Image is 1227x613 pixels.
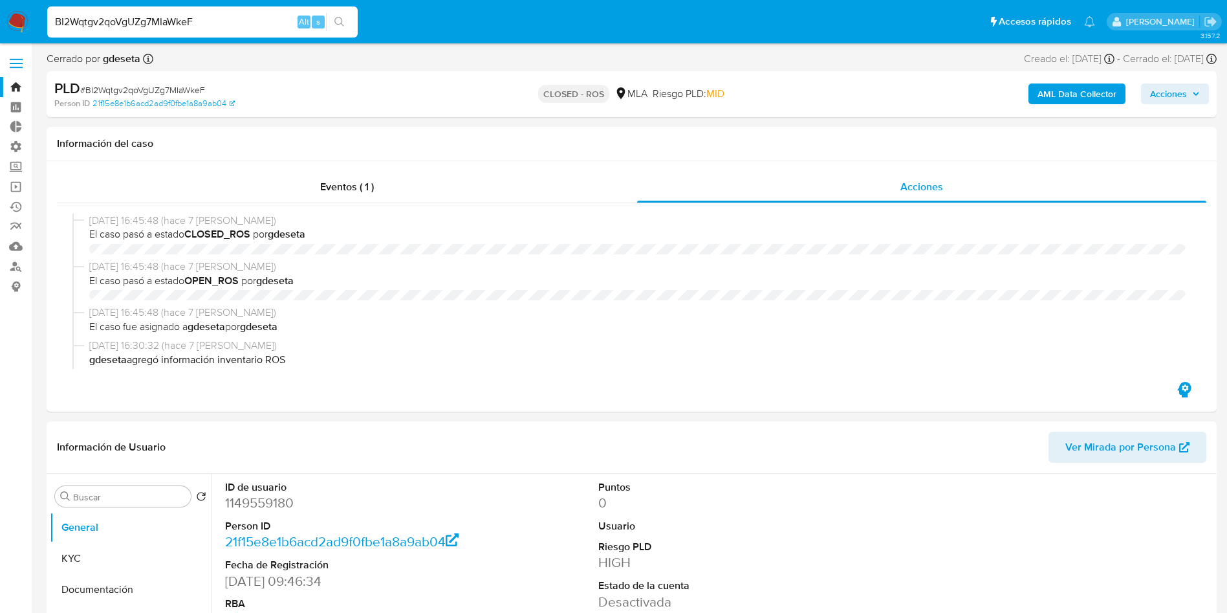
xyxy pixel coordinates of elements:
[320,179,374,194] span: Eventos ( 1 )
[225,597,461,611] dt: RBA
[614,87,647,101] div: MLA
[1141,84,1209,104] button: Acciones
[653,87,724,101] span: Riesgo PLD:
[47,14,358,30] input: Buscar usuario o caso...
[89,306,1186,320] span: [DATE] 16:45:48 (hace 7 [PERSON_NAME])
[1123,52,1217,66] div: Cerrado el: [DATE]
[326,13,353,31] button: search-icon
[999,15,1071,28] span: Accesos rápidos
[598,494,834,512] dd: 0
[1117,52,1120,66] span: -
[706,86,724,101] span: MID
[54,78,80,98] b: PLD
[80,84,205,96] span: # BI2Wqtgv2qoVgUZg7MIaWkeF
[100,51,140,66] b: gdeseta
[92,98,235,109] a: 21f15e8e1b6acd2ad9f0fbe1a8a9ab04
[50,543,212,574] button: KYC
[225,558,461,572] dt: Fecha de Registración
[225,532,459,551] a: 21f15e8e1b6acd2ad9f0fbe1a8a9ab04
[89,260,1186,274] span: [DATE] 16:45:48 (hace 7 [PERSON_NAME])
[57,441,166,454] h1: Información de Usuario
[598,553,834,572] dd: HIGH
[1084,16,1095,27] a: Notificaciones
[316,16,320,28] span: s
[1065,432,1176,463] span: Ver Mirada por Persona
[184,273,239,288] b: OPEN_ROS
[89,227,1186,241] span: El caso pasó a estado por
[89,353,1186,367] p: agregó información inventario ROS
[89,339,1186,353] span: [DATE] 16:30:32 (hace 7 [PERSON_NAME])
[50,574,212,605] button: Documentación
[225,572,461,590] dd: [DATE] 09:46:34
[598,540,834,554] dt: Riesgo PLD
[1048,432,1206,463] button: Ver Mirada por Persona
[89,352,127,367] b: gdeseta
[240,319,277,334] b: gdeseta
[50,512,212,543] button: General
[598,480,834,495] dt: Puntos
[184,227,250,241] b: CLOSED_ROS
[89,274,1186,288] span: El caso pasó a estado por
[225,480,461,495] dt: ID de usuario
[47,52,140,66] span: Cerrado por
[268,227,305,241] b: gdeseta
[1024,52,1114,66] div: Creado el: [DATE]
[900,179,943,194] span: Acciones
[1204,15,1217,28] a: Salir
[256,273,294,288] b: gdeseta
[598,579,834,593] dt: Estado de la cuenta
[60,491,71,502] button: Buscar
[1037,84,1116,104] b: AML Data Collector
[196,491,206,506] button: Volver al orden por defecto
[1126,16,1199,28] p: gustavo.deseta@mercadolibre.com
[225,494,461,512] dd: 1149559180
[598,519,834,533] dt: Usuario
[538,85,609,103] p: CLOSED - ROS
[1028,84,1125,104] button: AML Data Collector
[89,320,1186,334] span: El caso fue asignado a por
[598,593,834,611] dd: Desactivada
[57,137,1206,150] h1: Información del caso
[225,519,461,533] dt: Person ID
[299,16,309,28] span: Alt
[188,319,225,334] b: gdeseta
[89,214,1186,228] span: [DATE] 16:45:48 (hace 7 [PERSON_NAME])
[73,491,186,503] input: Buscar
[1150,84,1187,104] span: Acciones
[54,98,90,109] b: Person ID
